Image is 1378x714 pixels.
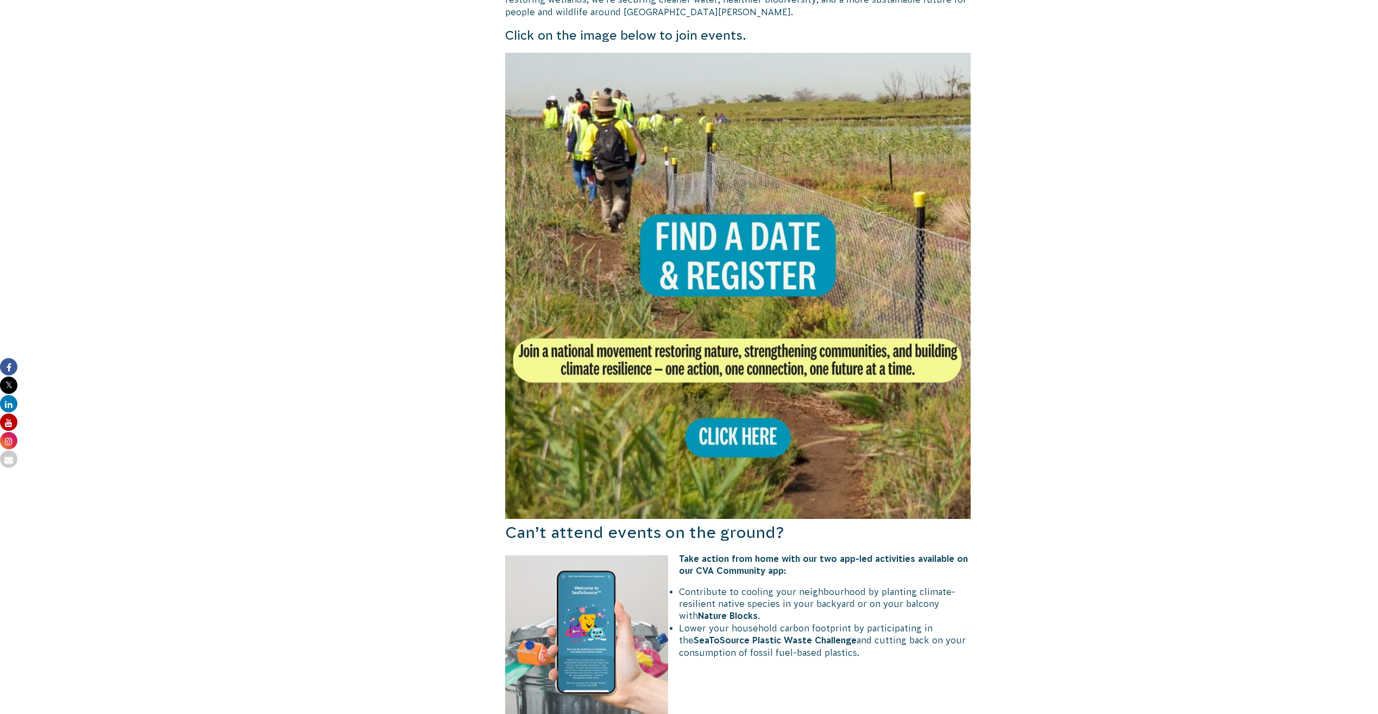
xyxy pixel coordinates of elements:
span: Click on the image below to join events. [505,28,746,42]
strong: Take action from home with our two app-led activities available on our CVA Community app: [679,554,968,575]
strong: Nature Blocks [698,611,758,621]
strong: SeaToSource Plastic Waste Challenge [694,635,857,645]
li: Lower your household carbon footprint by participating in the and cutting back on your consumptio... [516,622,971,659]
li: Contribute to cooling your neighbourhood by planting climate-resilient native species in your bac... [516,586,971,622]
h3: Can’t attend events on the ground? [505,522,971,544]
